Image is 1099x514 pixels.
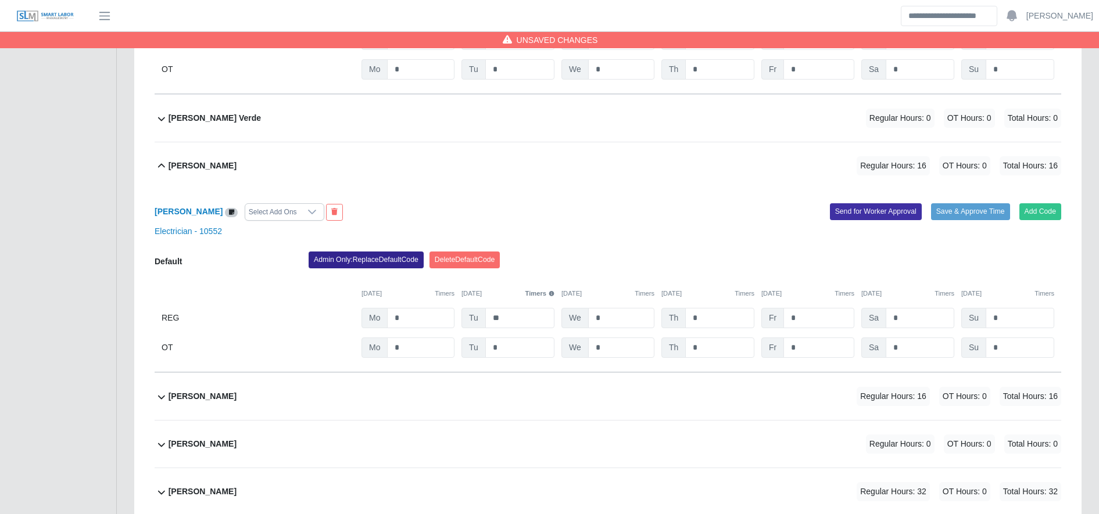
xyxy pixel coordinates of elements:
[1000,387,1061,406] span: Total Hours: 16
[861,337,886,358] span: Sa
[169,160,237,172] b: [PERSON_NAME]
[245,204,300,220] div: Select Add Ons
[761,59,784,80] span: Fr
[939,482,990,501] span: OT Hours: 0
[429,251,500,268] button: DeleteDefaultCode
[155,373,1061,420] button: [PERSON_NAME] Regular Hours: 16 OT Hours: 0 Total Hours: 16
[1004,434,1061,454] span: Total Hours: 0
[155,95,1061,142] button: [PERSON_NAME] Verde Regular Hours: 0 OT Hours: 0 Total Hours: 0
[1026,10,1093,22] a: [PERSON_NAME]
[162,59,355,80] div: OT
[861,289,954,299] div: [DATE]
[866,109,935,128] span: Regular Hours: 0
[155,227,222,236] a: Electrician - 10552
[561,337,589,358] span: We
[961,308,986,328] span: Su
[155,207,223,216] a: [PERSON_NAME]
[169,486,237,498] b: [PERSON_NAME]
[939,156,990,175] span: OT Hours: 0
[561,59,589,80] span: We
[861,59,886,80] span: Sa
[561,289,654,299] div: [DATE]
[1000,482,1061,501] span: Total Hours: 32
[309,251,424,268] button: Admin Only:ReplaceDefaultCode
[435,289,454,299] button: Timers
[944,109,995,128] span: OT Hours: 0
[461,337,486,358] span: Tu
[761,337,784,358] span: Fr
[461,308,486,328] span: Tu
[561,308,589,328] span: We
[461,289,554,299] div: [DATE]
[1000,156,1061,175] span: Total Hours: 16
[857,156,930,175] span: Regular Hours: 16
[944,434,995,454] span: OT Hours: 0
[901,6,997,26] input: Search
[961,289,1054,299] div: [DATE]
[661,59,686,80] span: Th
[361,308,388,328] span: Mo
[461,59,486,80] span: Tu
[931,203,1010,220] button: Save & Approve Time
[1004,109,1061,128] span: Total Hours: 0
[169,438,237,450] b: [PERSON_NAME]
[861,308,886,328] span: Sa
[939,387,990,406] span: OT Hours: 0
[661,337,686,358] span: Th
[961,337,986,358] span: Su
[162,337,355,358] div: OT
[169,112,261,124] b: [PERSON_NAME] Verde
[961,59,986,80] span: Su
[361,337,388,358] span: Mo
[155,257,182,266] b: Default
[761,289,854,299] div: [DATE]
[1034,289,1054,299] button: Timers
[361,289,454,299] div: [DATE]
[735,289,754,299] button: Timers
[517,34,598,46] span: Unsaved Changes
[661,308,686,328] span: Th
[761,308,784,328] span: Fr
[830,203,922,220] button: Send for Worker Approval
[635,289,654,299] button: Timers
[326,204,343,220] button: End Worker & Remove from the Timesheet
[162,308,355,328] div: REG
[866,434,935,454] span: Regular Hours: 0
[155,142,1061,189] button: [PERSON_NAME] Regular Hours: 16 OT Hours: 0 Total Hours: 16
[857,482,930,501] span: Regular Hours: 32
[1019,203,1062,220] button: Add Code
[857,387,930,406] span: Regular Hours: 16
[525,289,555,299] button: Timers
[835,289,854,299] button: Timers
[361,59,388,80] span: Mo
[16,10,74,23] img: SLM Logo
[155,420,1061,468] button: [PERSON_NAME] Regular Hours: 0 OT Hours: 0 Total Hours: 0
[661,289,754,299] div: [DATE]
[935,289,954,299] button: Timers
[225,207,238,216] a: View/Edit Notes
[169,390,237,402] b: [PERSON_NAME]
